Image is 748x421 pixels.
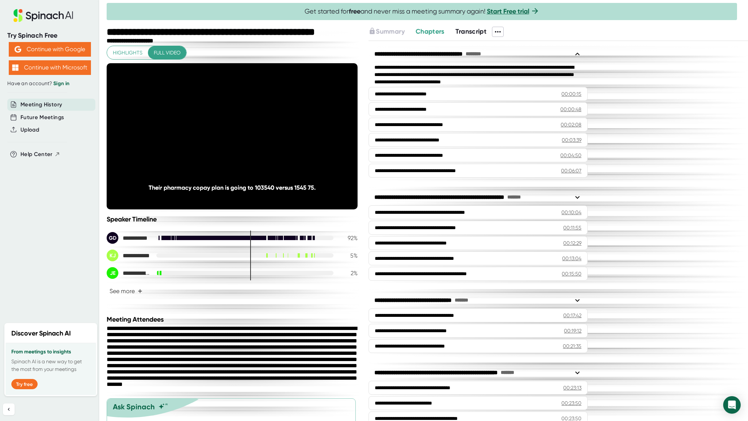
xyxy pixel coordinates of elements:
[369,27,415,37] div: Upgrade to access
[563,312,581,319] div: 00:17:42
[107,285,145,297] button: See more+
[11,329,71,338] h2: Discover Spinach AI
[138,288,142,294] span: +
[564,327,581,334] div: 00:19:12
[3,403,15,415] button: Collapse sidebar
[9,42,91,57] button: Continue with Google
[107,250,118,261] div: KJ
[487,7,529,15] a: Start Free trial
[560,106,581,113] div: 00:00:48
[113,402,155,411] div: Ask Spinach
[339,235,358,242] div: 92 %
[563,224,581,231] div: 00:11:55
[562,136,581,144] div: 00:03:39
[455,27,487,35] span: Transcript
[11,379,38,389] button: Try free
[53,80,69,87] a: Sign in
[9,60,91,75] button: Continue with Microsoft
[11,349,90,355] h3: From meetings to insights
[7,31,92,40] div: Try Spinach Free
[20,150,60,159] button: Help Center
[339,270,358,277] div: 2 %
[339,252,358,259] div: 5 %
[154,48,180,57] span: Full video
[20,113,64,122] button: Future Meetings
[11,358,90,373] p: Spinach AI is a new way to get the most from your meetings
[369,27,404,37] button: Summary
[15,46,21,53] img: Aehbyd4JwY73AAAAAElFTkSuQmCC
[107,46,148,60] button: Highlights
[562,255,581,262] div: 00:13:04
[107,232,118,244] div: GD
[563,239,581,247] div: 00:12:29
[561,167,581,174] div: 00:06:07
[107,267,150,279] div: Jordan Engelking
[132,184,333,191] div: Their pharmacy copay plan is going to 103540 versus 1545 75.
[20,150,53,159] span: Help Center
[563,384,581,391] div: 00:23:13
[416,27,444,37] button: Chapters
[416,27,444,35] span: Chapters
[561,399,581,407] div: 00:23:50
[561,90,581,98] div: 00:00:15
[563,342,581,350] div: 00:21:35
[113,48,142,57] span: Highlights
[107,215,358,223] div: Speaker Timeline
[7,80,92,87] div: Have an account?
[376,27,404,35] span: Summary
[305,7,539,16] span: Get started for and never miss a meeting summary again!
[723,396,741,414] div: Open Intercom Messenger
[455,27,487,37] button: Transcript
[560,152,581,159] div: 00:04:50
[20,100,62,109] button: Meeting History
[562,270,581,277] div: 00:15:50
[349,7,360,15] b: free
[107,315,359,323] div: Meeting Attendees
[561,121,581,128] div: 00:02:08
[107,267,118,279] div: JE
[148,46,186,60] button: Full video
[561,209,581,216] div: 00:10:04
[20,126,39,134] button: Upload
[107,250,150,261] div: Kadian Jones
